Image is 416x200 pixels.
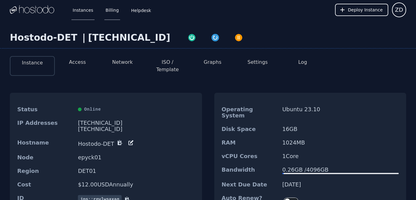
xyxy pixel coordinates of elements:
[22,59,43,67] button: Instance
[222,106,277,119] dt: Operating System
[78,154,194,161] dd: epyck01
[282,106,399,119] dd: Ubuntu 23.10
[222,167,277,174] dt: Bandwidth
[282,126,399,132] dd: 16 GB
[282,153,399,159] dd: 1 Core
[222,140,277,146] dt: RAM
[17,154,73,161] dt: Node
[10,32,80,43] div: Hostodo-DET
[17,182,73,188] dt: Cost
[17,140,73,147] dt: Hostname
[78,168,194,174] dd: DET01
[17,120,73,132] dt: IP Addresses
[282,140,399,146] dd: 1024 MB
[180,32,204,42] button: Power On
[348,7,383,13] span: Deploy Instance
[150,59,185,73] button: ISO / Template
[112,59,133,66] button: Network
[395,6,403,14] span: ZD
[204,59,221,66] button: Graphs
[188,33,196,42] img: Power On
[282,167,399,173] div: 0.26 GB / 4096 GB
[248,59,268,66] button: Settings
[204,32,227,42] button: Restart
[78,140,194,147] dd: Hostodo-DET
[335,4,388,16] button: Deploy Instance
[222,182,277,188] dt: Next Due Date
[69,59,86,66] button: Access
[392,2,406,17] button: User menu
[78,182,194,188] dd: $ 12.00 USD Annually
[282,182,399,188] dd: [DATE]
[227,32,250,42] button: Power Off
[298,59,307,66] button: Log
[78,126,194,132] div: [TECHNICAL_ID]
[78,120,194,126] div: [TECHNICAL_ID]
[17,106,73,112] dt: Status
[222,126,277,132] dt: Disk Space
[17,168,73,174] dt: Region
[10,5,54,14] img: Logo
[80,32,88,43] div: |
[88,32,170,43] div: [TECHNICAL_ID]
[234,33,243,42] img: Power Off
[222,153,277,159] dt: vCPU Cores
[78,106,194,112] div: Online
[211,33,220,42] img: Restart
